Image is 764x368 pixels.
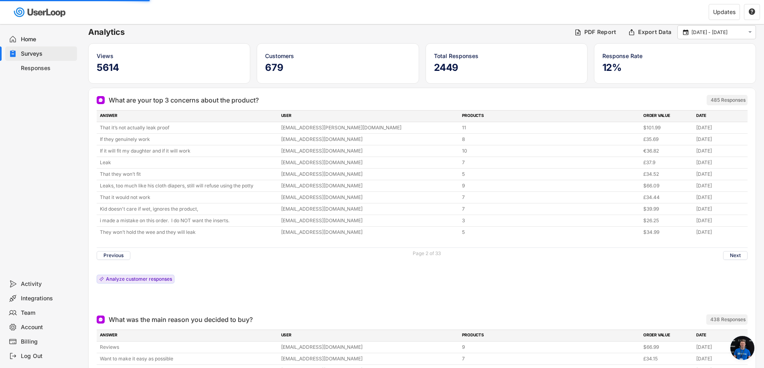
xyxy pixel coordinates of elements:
div: [DATE] [696,217,744,224]
div: [DATE] [696,124,744,131]
div: [EMAIL_ADDRESS][PERSON_NAME][DOMAIN_NAME] [281,124,458,131]
div: [DATE] [696,159,744,166]
div: [DATE] [696,182,744,189]
div: [EMAIL_ADDRESS][DOMAIN_NAME] [281,229,458,236]
div: $66.99 [643,344,691,351]
div: Want to make it easy as possible [100,355,276,362]
h5: 12% [602,62,748,74]
div: 438 Responses [710,316,746,323]
div: [DATE] [696,136,744,143]
div: Log Out [21,352,74,360]
div: 7 [462,194,638,201]
div: £34.52 [643,171,691,178]
div: 7 [462,355,638,362]
div: [EMAIL_ADDRESS][DOMAIN_NAME] [281,205,458,213]
div: £35.69 [643,136,691,143]
img: Open Ended [98,98,103,103]
div: Updates [713,9,736,15]
div: £34.44 [643,194,691,201]
div: 5 [462,229,638,236]
div: Export Data [638,28,671,36]
div: [EMAIL_ADDRESS][DOMAIN_NAME] [281,171,458,178]
div: i made a mistake on this order. I do NOT want the inserts. [100,217,276,224]
button: Next [723,251,748,260]
div: $39.99 [643,205,691,213]
div: Leak [100,159,276,166]
a: Open chat [730,336,754,360]
div: £37.9 [643,159,691,166]
div: That it’s not actually leak proof [100,124,276,131]
div: What are your top 3 concerns about the product? [109,95,259,105]
div: Page 2 of 33 [413,251,441,256]
button:  [682,29,689,36]
button: Previous [97,251,130,260]
div: €36.82 [643,147,691,155]
div: £34.15 [643,355,691,362]
div: Surveys [21,50,74,58]
div: PDF Report [584,28,616,36]
div: Kid doesn't care if wet, ignores the product, [100,205,276,213]
div: DATE [696,332,744,339]
text:  [749,8,755,15]
div: [DATE] [696,344,744,351]
div: 7 [462,205,638,213]
div: They won’t hold the wee and they will leak [100,229,276,236]
div: Customers [265,52,410,60]
div: Reviews [100,344,276,351]
div: [EMAIL_ADDRESS][DOMAIN_NAME] [281,217,458,224]
h6: Analytics [88,27,568,38]
div: Integrations [21,295,74,302]
img: userloop-logo-01.svg [12,4,69,20]
div: [DATE] [696,229,744,236]
div: [DATE] [696,194,744,201]
div: $66.09 [643,182,691,189]
div: 10 [462,147,638,155]
text:  [683,28,689,36]
div: If they genuinely work [100,136,276,143]
div: 5 [462,171,638,178]
div: 8 [462,136,638,143]
text:  [748,29,752,36]
div: Home [21,36,74,43]
div: ORDER VALUE [643,332,691,339]
h5: 5614 [97,62,242,74]
div: Team [21,309,74,317]
div: 9 [462,182,638,189]
div: USER [281,113,458,120]
div: [DATE] [696,147,744,155]
div: Analyze customer responses [106,277,172,282]
div: 3 [462,217,638,224]
img: Open Ended [98,317,103,322]
div: [EMAIL_ADDRESS][DOMAIN_NAME] [281,355,458,362]
div: What was the main reason you decided to buy? [109,315,253,324]
div: That they won’t fit [100,171,276,178]
div: [DATE] [696,355,744,362]
div: $26.25 [643,217,691,224]
div: [DATE] [696,205,744,213]
div: [EMAIL_ADDRESS][DOMAIN_NAME] [281,159,458,166]
div: ANSWER [100,332,276,339]
div: Billing [21,338,74,346]
button:  [748,8,756,16]
input: Select Date Range [691,28,744,36]
h5: 679 [265,62,410,74]
div: Account [21,324,74,331]
div: Leaks, too much like his cloth diapers, still will refuse using the potty [100,182,276,189]
div: Views [97,52,242,60]
div: 7 [462,159,638,166]
div: $101.99 [643,124,691,131]
div: $34.99 [643,229,691,236]
div: Responses [21,64,74,72]
div: If it will fit my daughter and if it will work [100,147,276,155]
button:  [746,29,754,36]
div: PRODUCTS [462,332,638,339]
div: 485 Responses [711,97,746,103]
div: Activity [21,280,74,288]
div: Total Responses [434,52,579,60]
div: USER [281,332,458,339]
div: PRODUCTS [462,113,638,120]
div: [DATE] [696,171,744,178]
div: [EMAIL_ADDRESS][DOMAIN_NAME] [281,344,458,351]
div: 9 [462,344,638,351]
div: Response Rate [602,52,748,60]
